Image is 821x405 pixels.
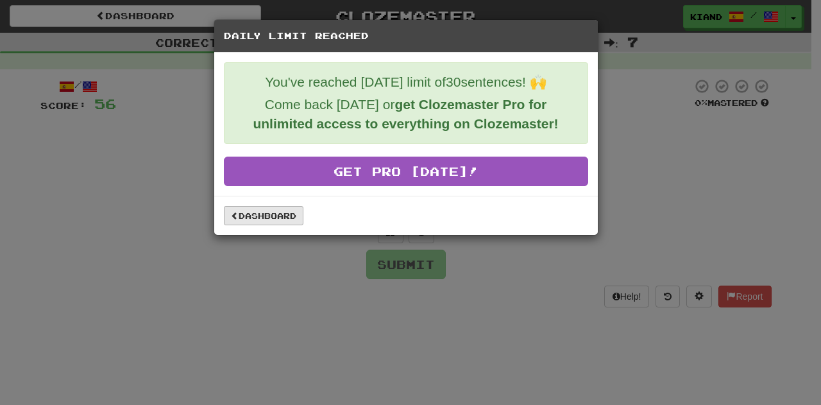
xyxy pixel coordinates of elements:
p: You've reached [DATE] limit of 30 sentences! 🙌 [234,73,578,92]
strong: get Clozemaster Pro for unlimited access to everything on Clozemaster! [253,97,558,131]
h5: Daily Limit Reached [224,30,588,42]
p: Come back [DATE] or [234,95,578,134]
a: Dashboard [224,206,303,225]
a: Get Pro [DATE]! [224,157,588,186]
